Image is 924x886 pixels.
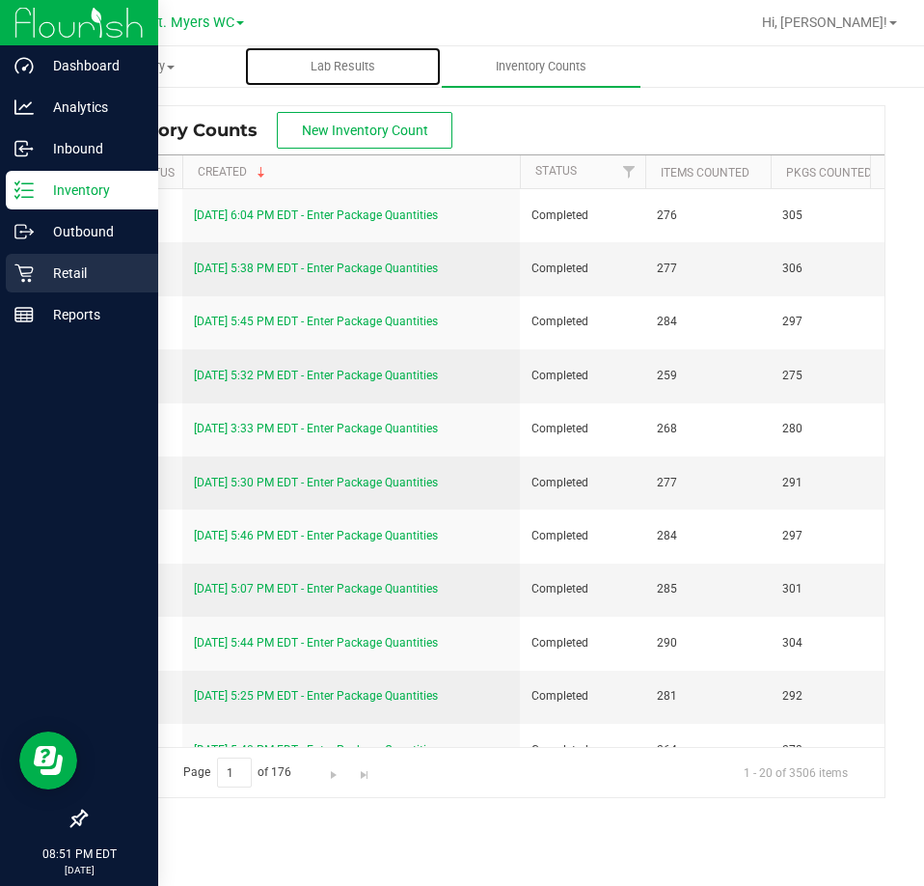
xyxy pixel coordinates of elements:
p: Inbound [34,137,149,160]
iframe: Resource center [19,732,77,789]
span: 284 [657,527,759,545]
a: [DATE] 5:07 PM EDT - Enter Package Quantities [194,582,438,595]
span: New Inventory Count [302,123,428,138]
button: New Inventory Count [277,112,452,149]
span: Completed [531,260,634,278]
span: Completed [531,527,634,545]
span: Completed [531,313,634,331]
span: 1 - 20 of 3506 items [728,758,863,787]
span: Hi, [PERSON_NAME]! [762,14,887,30]
span: Completed [531,741,634,760]
p: Reports [34,303,149,326]
span: 305 [782,207,884,225]
span: Inventory Counts [470,58,612,75]
span: Completed [531,580,634,598]
a: [DATE] 5:46 PM EDT - Enter Package Quantities [194,529,438,542]
p: 08:51 PM EDT [9,845,149,863]
span: Inventory Counts [100,120,277,141]
a: Go to the next page [320,758,348,784]
span: 291 [782,474,884,492]
span: Page of 176 [167,758,308,788]
span: 301 [782,580,884,598]
span: Completed [531,687,634,706]
inline-svg: Reports [14,305,34,324]
span: 281 [657,687,759,706]
a: [DATE] 5:38 PM EDT - Enter Package Quantities [194,262,438,275]
span: 278 [782,741,884,760]
span: 304 [782,634,884,652]
p: Dashboard [34,54,149,77]
a: [DATE] 6:04 PM EDT - Enter Package Quantities [194,208,438,222]
span: 280 [782,420,884,438]
span: 276 [657,207,759,225]
p: Retail [34,262,149,285]
span: 277 [657,474,759,492]
inline-svg: Outbound [14,222,34,241]
span: Completed [531,474,634,492]
span: Completed [531,634,634,652]
span: 259 [657,367,759,385]
p: Analytics [34,96,149,119]
a: [DATE] 5:45 PM EDT - Enter Package Quantities [194,315,438,328]
span: Completed [531,367,634,385]
span: 264 [657,741,759,760]
span: 306 [782,260,884,278]
span: Completed [531,420,634,438]
a: Created [198,165,269,179]
input: 1 [217,758,252,788]
span: 292 [782,687,884,706]
a: [DATE] 5:32 PM EDT - Enter Package Quantities [194,369,438,382]
inline-svg: Dashboard [14,56,34,75]
span: 275 [782,367,884,385]
span: 297 [782,527,884,545]
span: Ft. Myers WC [150,14,234,31]
a: Filter [613,155,645,188]
a: Status [535,164,577,178]
a: [DATE] 5:40 PM EDT - Enter Package Quantities [194,743,438,757]
span: 268 [657,420,759,438]
inline-svg: Analytics [14,97,34,117]
a: [DATE] 3:33 PM EDT - Enter Package Quantities [194,422,438,435]
span: 285 [657,580,759,598]
span: 277 [657,260,759,278]
inline-svg: Inventory [14,180,34,200]
a: Items Counted [661,166,749,180]
a: [DATE] 5:25 PM EDT - Enter Package Quantities [194,689,438,703]
p: [DATE] [9,863,149,877]
span: Completed [531,207,634,225]
a: Pkgs Counted [786,166,872,180]
span: 284 [657,313,759,331]
inline-svg: Inbound [14,139,34,158]
span: 290 [657,634,759,652]
a: [DATE] 5:44 PM EDT - Enter Package Quantities [194,636,438,650]
a: Lab Results [244,46,442,87]
p: Inventory [34,179,149,202]
p: Outbound [34,220,149,243]
span: Lab Results [285,58,401,75]
inline-svg: Retail [14,263,34,283]
a: Inventory Counts [442,46,639,87]
span: 297 [782,313,884,331]
a: Go to the last page [350,758,378,784]
a: [DATE] 5:30 PM EDT - Enter Package Quantities [194,476,438,489]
